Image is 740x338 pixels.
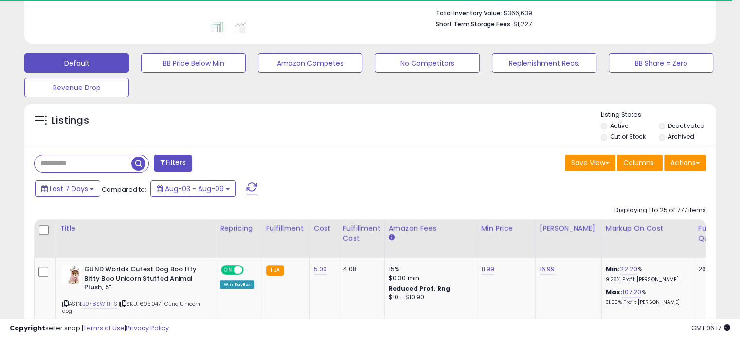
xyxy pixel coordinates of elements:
[126,323,169,333] a: Privacy Policy
[614,206,706,215] div: Displaying 1 to 25 of 777 items
[436,6,699,18] li: $366,639
[82,300,117,308] a: B078SW1HFS
[565,155,615,171] button: Save View
[698,265,728,274] div: 266
[664,155,706,171] button: Actions
[540,223,597,233] div: [PERSON_NAME]
[52,114,89,127] h5: Listings
[389,274,469,283] div: $0.30 min
[606,288,686,306] div: %
[389,265,469,274] div: 15%
[622,287,641,297] a: 107.20
[698,223,732,244] div: Fulfillable Quantity
[343,223,380,244] div: Fulfillment Cost
[492,53,596,73] button: Replenishment Recs.
[481,265,495,274] a: 11.99
[691,323,730,333] span: 2025-08-17 06:17 GMT
[609,53,713,73] button: BB Share = Zero
[606,223,690,233] div: Markup on Cost
[266,265,284,276] small: FBA
[436,9,502,17] b: Total Inventory Value:
[24,78,129,97] button: Revenue Drop
[220,223,258,233] div: Repricing
[165,184,224,194] span: Aug-03 - Aug-09
[606,265,686,283] div: %
[540,265,555,274] a: 16.99
[389,285,452,293] b: Reduced Prof. Rng.
[601,110,716,120] p: Listing States:
[668,122,704,130] label: Deactivated
[62,265,82,285] img: 41m58DWnH2L._SL40_.jpg
[389,233,395,242] small: Amazon Fees.
[389,223,473,233] div: Amazon Fees
[10,324,169,333] div: seller snap | |
[389,293,469,302] div: $10 - $10.90
[62,300,201,315] span: | SKU: 6050471 Gund Unicorn dog
[141,53,246,73] button: BB Price Below Min
[24,53,129,73] button: Default
[50,184,88,194] span: Last 7 Days
[610,122,628,130] label: Active
[150,180,236,197] button: Aug-03 - Aug-09
[62,265,208,326] div: ASIN:
[481,223,531,233] div: Min Price
[610,132,646,141] label: Out of Stock
[60,223,212,233] div: Title
[102,185,146,194] span: Compared to:
[10,323,45,333] strong: Copyright
[154,155,192,172] button: Filters
[606,299,686,306] p: 31.55% Profit [PERSON_NAME]
[314,223,335,233] div: Cost
[84,265,202,295] b: GUND Worlds Cutest Dog Boo Itty Bitty Boo Unicorn Stuffed Animal Plush, 5"
[668,132,694,141] label: Archived
[620,265,637,274] a: 22.20
[375,53,479,73] button: No Competitors
[83,323,125,333] a: Terms of Use
[222,266,234,274] span: ON
[617,155,663,171] button: Columns
[220,280,254,289] div: Win BuyBox
[242,266,258,274] span: OFF
[35,180,100,197] button: Last 7 Days
[601,219,694,258] th: The percentage added to the cost of goods (COGS) that forms the calculator for Min & Max prices.
[623,158,654,168] span: Columns
[436,20,512,28] b: Short Term Storage Fees:
[343,265,377,274] div: 4.08
[266,223,306,233] div: Fulfillment
[513,19,532,29] span: $1,227
[606,265,620,274] b: Min:
[258,53,362,73] button: Amazon Competes
[606,276,686,283] p: 9.26% Profit [PERSON_NAME]
[606,287,623,297] b: Max:
[314,265,327,274] a: 5.00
